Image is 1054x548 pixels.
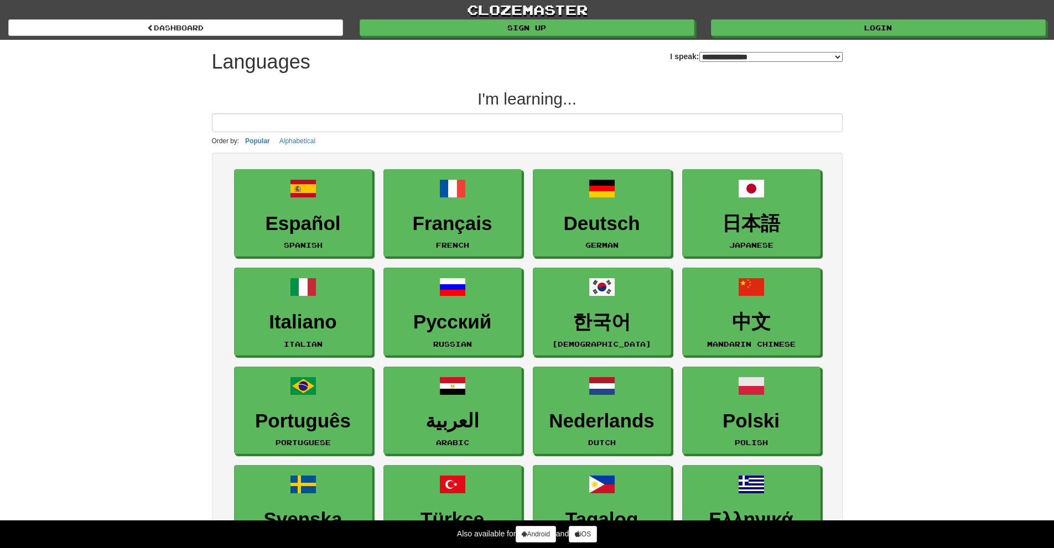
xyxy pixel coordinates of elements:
h3: Türkçe [390,509,516,530]
small: Portuguese [276,439,331,446]
a: 中文Mandarin Chinese [682,268,821,356]
a: iOS [569,526,597,542]
h3: Italiano [240,311,366,333]
h3: Svenska [240,509,366,530]
h3: Español [240,213,366,234]
h3: Русский [390,311,516,333]
a: FrançaisFrench [383,169,522,257]
select: I speak: [699,52,843,62]
button: Alphabetical [276,135,319,147]
button: Popular [242,135,273,147]
h3: 中文 [688,311,814,333]
small: Russian [433,340,472,348]
h3: Nederlands [539,410,665,432]
small: Japanese [729,241,773,249]
h1: Languages [212,51,310,73]
h3: 日本語 [688,213,814,234]
a: NederlandsDutch [533,367,671,455]
small: Italian [284,340,323,348]
a: العربيةArabic [383,367,522,455]
h3: Tagalog [539,509,665,530]
label: I speak: [670,51,842,62]
small: Spanish [284,241,323,249]
a: EspañolSpanish [234,169,372,257]
a: PolskiPolish [682,367,821,455]
a: ItalianoItalian [234,268,372,356]
a: 日本語Japanese [682,169,821,257]
a: DeutschGerman [533,169,671,257]
small: French [436,241,469,249]
a: Login [711,19,1046,36]
small: Polish [735,439,768,446]
small: Dutch [588,439,616,446]
h3: 한국어 [539,311,665,333]
h3: Deutsch [539,213,665,234]
h3: Ελληνικά [688,509,814,530]
a: Sign up [360,19,694,36]
small: Mandarin Chinese [707,340,796,348]
small: [DEMOGRAPHIC_DATA] [552,340,651,348]
h3: Português [240,410,366,432]
small: German [585,241,619,249]
a: PortuguêsPortuguese [234,367,372,455]
small: Arabic [436,439,469,446]
a: РусскийRussian [383,268,522,356]
h3: Français [390,213,516,234]
small: Order by: [212,137,240,145]
a: Android [516,526,555,542]
a: 한국어[DEMOGRAPHIC_DATA] [533,268,671,356]
h2: I'm learning... [212,90,843,108]
h3: Polski [688,410,814,432]
a: dashboard [8,19,343,36]
h3: العربية [390,410,516,432]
